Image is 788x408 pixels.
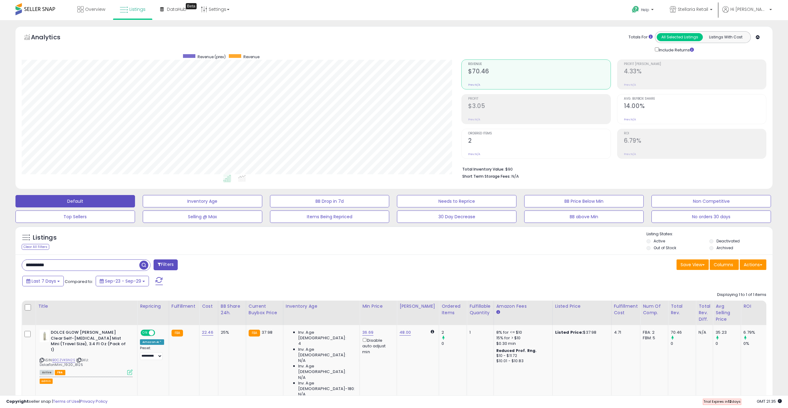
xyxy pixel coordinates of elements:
[728,399,732,404] b: 12
[298,363,355,375] span: Inv. Age [DEMOGRAPHIC_DATA]:
[270,211,390,223] button: Items Being Repriced
[651,211,771,223] button: No orders 30 days
[85,6,105,12] span: Overview
[671,341,696,346] div: 0
[468,63,610,66] span: Revenue
[730,6,768,12] span: Hi [PERSON_NAME]
[143,211,262,223] button: Selling @ Max
[221,303,243,316] div: BB Share 24h.
[40,379,53,384] button: admin
[469,330,489,335] div: 1
[643,303,665,316] div: Num of Comp.
[105,278,141,284] span: Sep-23 - Sep-29
[496,358,548,364] div: $10.01 - $10.83
[629,34,653,40] div: Totals For
[555,329,583,335] b: Listed Price:
[53,398,79,404] a: Terms of Use
[647,231,773,237] p: Listing States:
[40,330,133,374] div: ASIN:
[270,195,390,207] button: BB Drop in 7d
[31,33,72,43] h5: Analytics
[624,137,766,145] h2: 6.79%
[743,341,768,346] div: 0%
[172,303,197,310] div: Fulfillment
[643,330,663,335] div: FBA: 2
[362,329,373,336] a: 36.69
[703,399,741,404] span: Trial Expires in days
[716,238,740,244] label: Deactivated
[699,330,708,335] div: N/A
[22,244,49,250] div: Clear All Filters
[442,341,467,346] div: 0
[624,97,766,101] span: Avg. Buybox Share
[678,6,708,12] span: Stellaria Retail
[614,330,636,335] div: 4.71
[140,303,166,310] div: Repricing
[51,330,126,354] b: DOLCE GLOW [PERSON_NAME] Clear Self-[MEDICAL_DATA] Mist Mini (Travel Size), 3.4 Fl Oz (Pack of 1)
[496,330,548,335] div: 8% for <= $10
[654,245,676,250] label: Out of Stock
[38,303,135,310] div: Title
[757,398,782,404] span: 2025-10-7 21:35 GMT
[643,335,663,341] div: FBM: 5
[32,278,56,284] span: Last 7 Days
[154,259,178,270] button: Filters
[496,341,548,346] div: $0.30 min
[249,303,281,316] div: Current Buybox Price
[154,330,164,336] span: OFF
[40,330,49,342] img: 2188B4HYTML._SL40_.jpg
[362,337,392,355] div: Disable auto adjust min
[462,174,511,179] b: Short Term Storage Fees:
[96,276,149,286] button: Sep-23 - Sep-29
[22,276,64,286] button: Last 7 Days
[262,329,272,335] span: 37.98
[40,370,54,375] span: All listings currently available for purchase on Amazon
[614,303,638,316] div: Fulfillment Cost
[641,7,649,12] span: Help
[143,195,262,207] button: Inventory Age
[624,68,766,76] h2: 4.33%
[743,303,766,310] div: ROI
[555,330,607,335] div: $37.98
[462,167,504,172] b: Total Inventory Value:
[716,303,738,323] div: Avg Selling Price
[6,399,107,405] div: seller snap | |
[714,262,733,268] span: Columns
[512,173,519,179] span: N/A
[624,132,766,135] span: ROI
[55,370,65,375] span: FBA
[716,341,741,346] div: 0
[442,303,464,316] div: Ordered Items
[468,118,480,121] small: Prev: N/A
[624,152,636,156] small: Prev: N/A
[743,330,768,335] div: 6.79%
[716,245,733,250] label: Archived
[524,195,644,207] button: BB Price Below Min
[15,195,135,207] button: Default
[654,238,665,244] label: Active
[202,329,213,336] a: 22.46
[496,335,548,341] div: 15% for > $10
[6,398,29,404] strong: Copyright
[33,233,57,242] h5: Listings
[140,339,164,345] div: Amazon AI *
[399,303,436,310] div: [PERSON_NAME]
[717,292,766,298] div: Displaying 1 to 1 of 1 items
[397,211,516,223] button: 30 Day Decrease
[496,303,550,310] div: Amazon Fees
[249,330,260,336] small: FBA
[243,54,259,59] span: Revenue
[172,330,183,336] small: FBA
[624,118,636,121] small: Prev: N/A
[468,132,610,135] span: Ordered Items
[496,353,548,358] div: $10 - $11.72
[627,1,660,20] a: Help
[167,6,186,12] span: DataHub
[496,348,537,353] b: Reduced Prof. Rng.
[298,392,306,397] span: N/A
[362,303,394,310] div: Min Price
[624,63,766,66] span: Profit [PERSON_NAME]
[468,102,610,111] h2: $3.05
[468,83,480,87] small: Prev: N/A
[624,83,636,87] small: Prev: N/A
